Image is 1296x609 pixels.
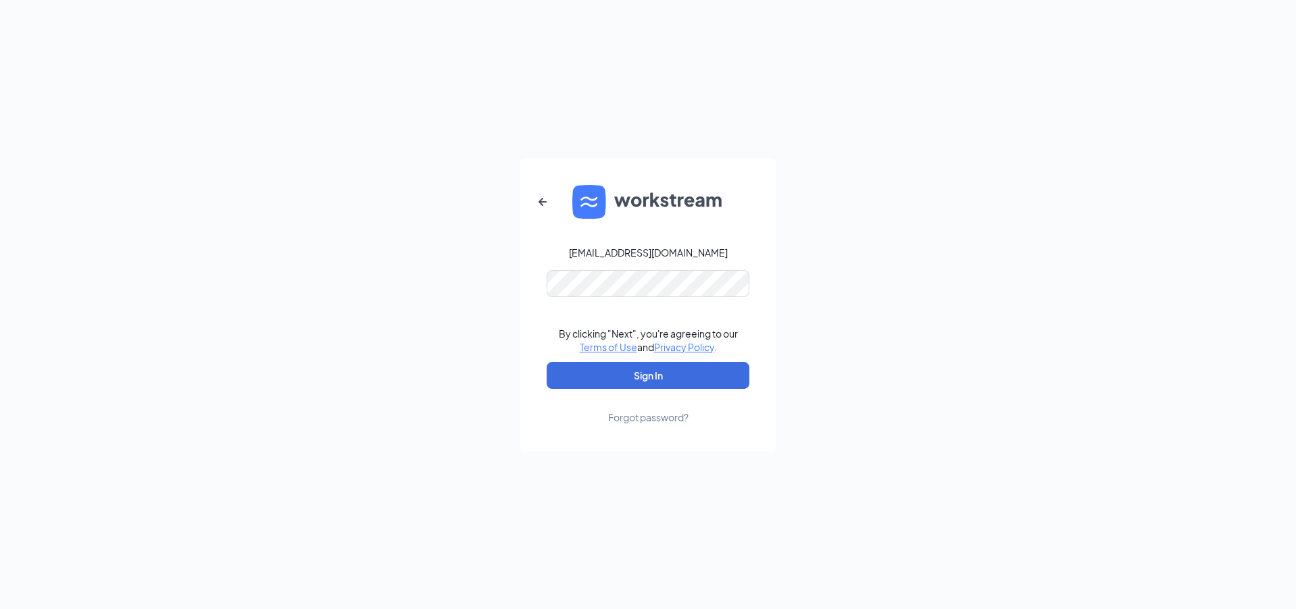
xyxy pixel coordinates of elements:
div: [EMAIL_ADDRESS][DOMAIN_NAME] [569,246,728,259]
div: Forgot password? [608,411,689,424]
button: Sign In [547,362,749,389]
a: Terms of Use [580,341,637,353]
div: By clicking "Next", you're agreeing to our and . [559,327,738,354]
img: WS logo and Workstream text [572,185,724,219]
a: Privacy Policy [654,341,714,353]
a: Forgot password? [608,389,689,424]
button: ArrowLeftNew [526,186,559,218]
svg: ArrowLeftNew [534,194,551,210]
